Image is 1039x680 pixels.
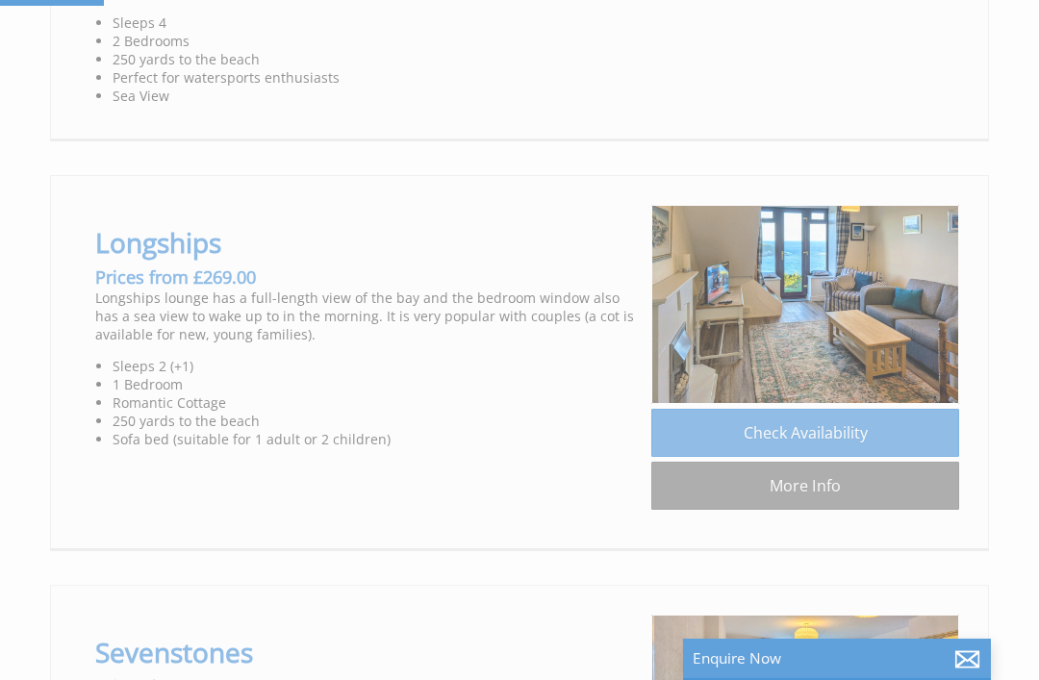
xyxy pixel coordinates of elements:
p: Longships lounge has a full-length view of the bay and the bedroom window also has a sea view to ... [95,289,636,343]
a: More Info [651,462,959,510]
a: Longships [95,224,221,261]
li: 250 yards to the beach [113,50,636,68]
li: 250 yards to the beach [113,412,636,430]
li: 2 Bedrooms [113,32,636,50]
a: Check Availability [651,409,959,457]
li: Sleeps 2 (+1) [113,357,636,375]
li: Sofa bed (suitable for 1 adult or 2 children) [113,430,636,448]
img: LS_Lounge.original.jpg [651,205,959,404]
h3: Prices from £269.00 [95,265,636,289]
a: Sevenstones [95,634,253,670]
li: Romantic Cottage [113,393,636,412]
li: 1 Bedroom [113,375,636,393]
li: Perfect for watersports enthusiasts [113,68,636,87]
li: Sleeps 4 [113,13,636,32]
p: Enquire Now [693,648,981,668]
li: Sea View [113,87,636,105]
